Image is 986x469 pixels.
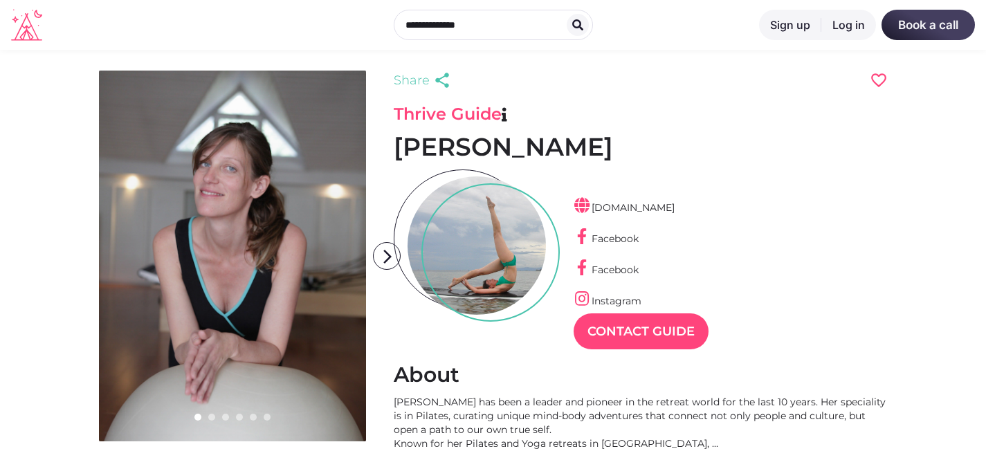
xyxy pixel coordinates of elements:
[574,264,639,276] a: Facebook
[574,201,675,214] a: [DOMAIN_NAME]
[394,395,888,450] div: [PERSON_NAME] has been a leader and pioneer in the retreat world for the last 10 years. Her speci...
[394,131,888,163] h1: [PERSON_NAME]
[759,10,821,40] a: Sign up
[374,243,401,270] i: arrow_forward_ios
[394,71,455,90] a: Share
[394,104,888,125] h3: Thrive Guide
[574,295,641,307] a: Instagram
[394,362,888,388] h2: About
[882,10,975,40] a: Book a call
[574,313,709,349] a: Contact Guide
[394,71,430,90] span: Share
[821,10,876,40] a: Log in
[574,232,639,245] a: Facebook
